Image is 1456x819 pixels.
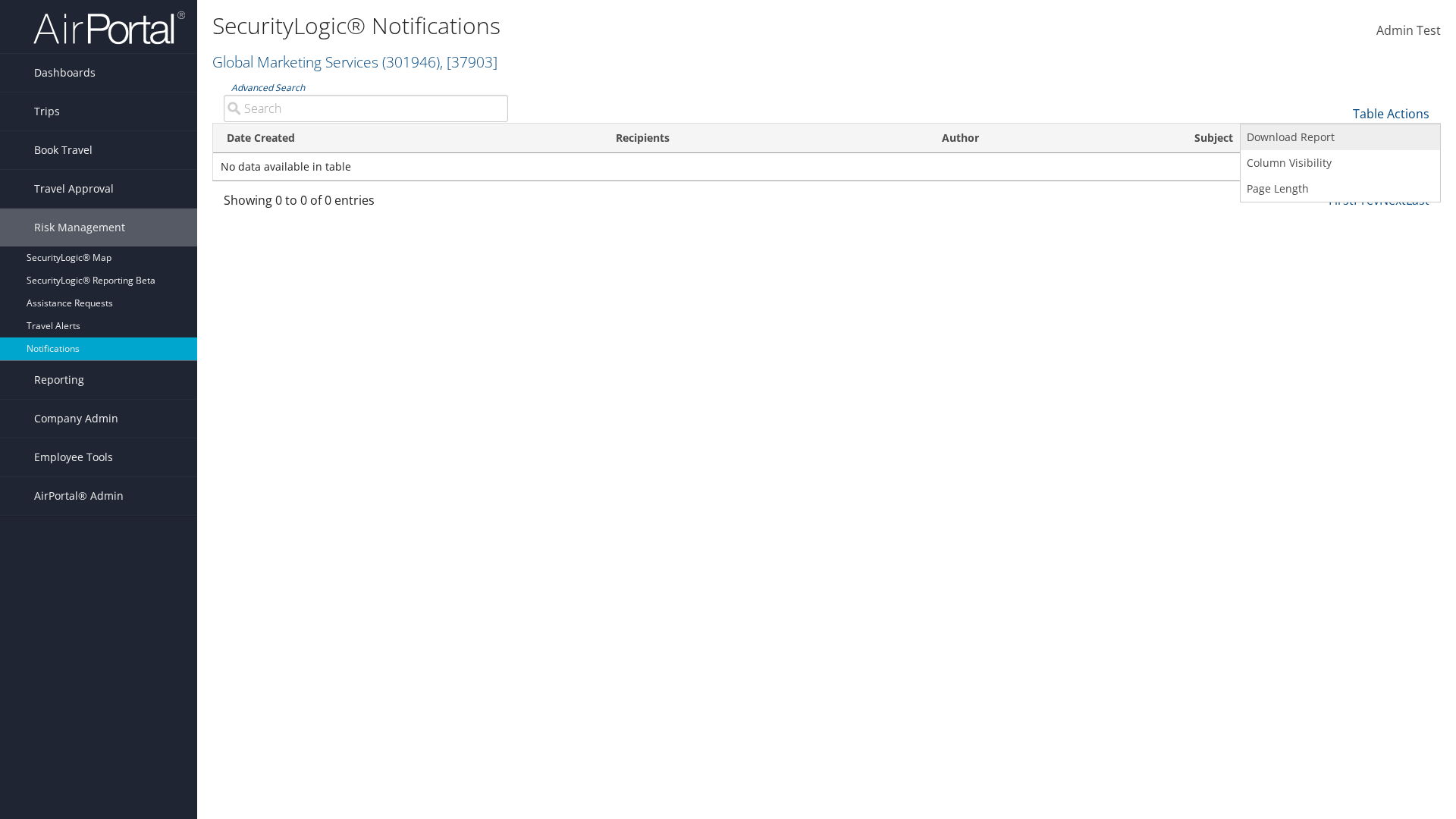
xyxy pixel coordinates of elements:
[34,93,60,130] span: Trips
[34,400,118,438] span: Company Admin
[34,438,113,476] span: Employee Tools
[34,131,93,169] span: Book Travel
[34,170,114,208] span: Travel Approval
[34,361,84,399] span: Reporting
[1241,124,1440,150] a: Download Report
[34,54,96,92] span: Dashboards
[1241,176,1440,202] a: Page Length
[34,209,125,246] span: Risk Management
[33,10,185,45] img: airportal-logo.png
[34,477,124,515] span: AirPortal® Admin
[1241,150,1440,176] a: Column Visibility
